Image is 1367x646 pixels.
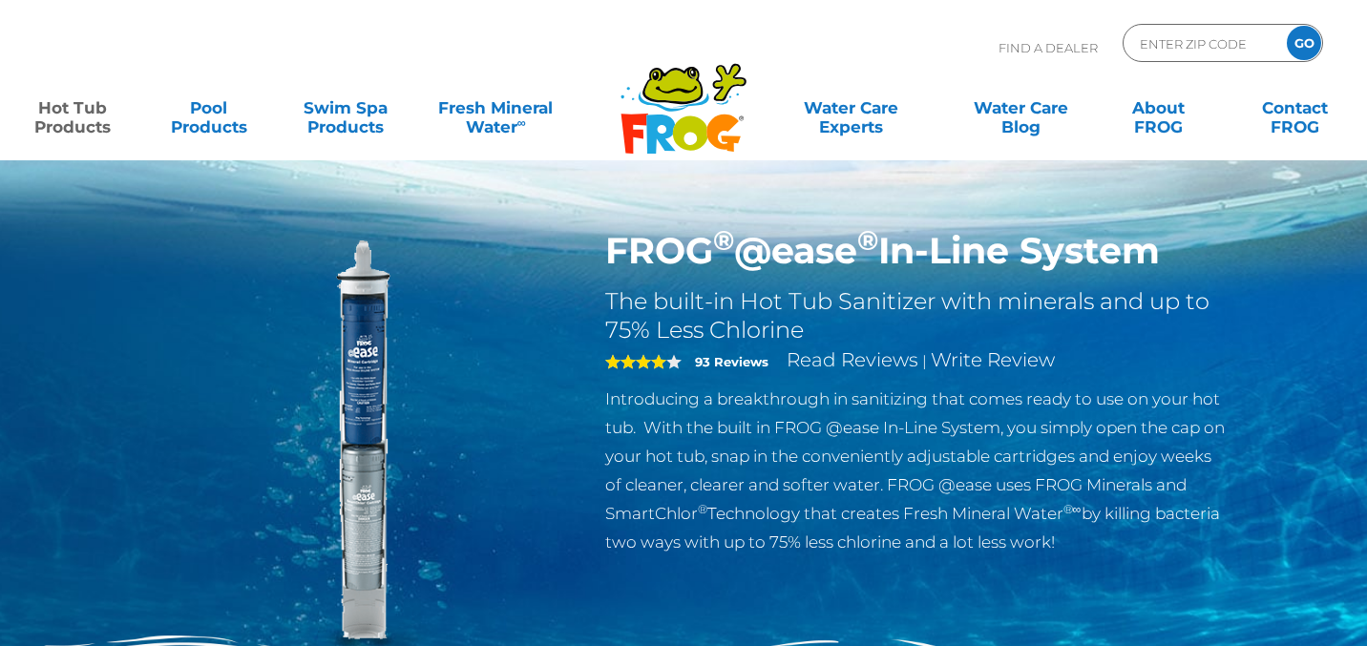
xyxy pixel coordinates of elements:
[695,354,768,369] strong: 93 Reviews
[19,89,125,127] a: Hot TubProducts
[713,223,734,257] sup: ®
[1104,89,1210,127] a: AboutFROG
[968,89,1074,127] a: Water CareBlog
[1287,26,1321,60] input: GO
[605,385,1229,556] p: Introducing a breakthrough in sanitizing that comes ready to use on your hot tub. With the built ...
[430,89,562,127] a: Fresh MineralWater∞
[999,24,1098,72] p: Find A Dealer
[765,89,937,127] a: Water CareExperts
[787,348,918,371] a: Read Reviews
[610,38,757,155] img: Frog Products Logo
[857,223,878,257] sup: ®
[605,229,1229,273] h1: FROG @ease In-Line System
[931,348,1055,371] a: Write Review
[922,352,927,370] span: |
[605,287,1229,344] h2: The built-in Hot Tub Sanitizer with minerals and up to 75% Less Chlorine
[1242,89,1348,127] a: ContactFROG
[605,354,666,369] span: 4
[1063,502,1082,516] sup: ®∞
[156,89,262,127] a: PoolProducts
[292,89,398,127] a: Swim SpaProducts
[517,115,526,130] sup: ∞
[698,502,707,516] sup: ®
